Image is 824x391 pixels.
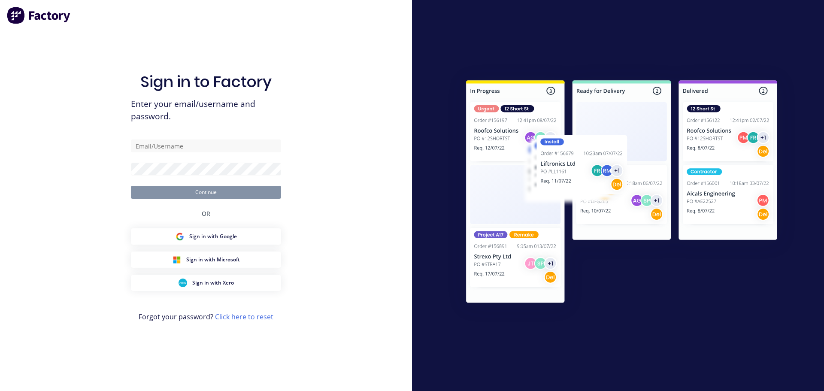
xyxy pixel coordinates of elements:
[7,7,71,24] img: Factory
[131,139,281,152] input: Email/Username
[202,199,210,228] div: OR
[189,233,237,240] span: Sign in with Google
[139,312,273,322] span: Forgot your password?
[131,275,281,291] button: Xero Sign inSign in with Xero
[173,255,181,264] img: Microsoft Sign in
[215,312,273,321] a: Click here to reset
[179,279,187,287] img: Xero Sign in
[447,63,796,323] img: Sign in
[131,186,281,199] button: Continue
[176,232,184,241] img: Google Sign in
[192,279,234,287] span: Sign in with Xero
[131,228,281,245] button: Google Sign inSign in with Google
[186,256,240,264] span: Sign in with Microsoft
[131,98,281,123] span: Enter your email/username and password.
[140,73,272,91] h1: Sign in to Factory
[131,252,281,268] button: Microsoft Sign inSign in with Microsoft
